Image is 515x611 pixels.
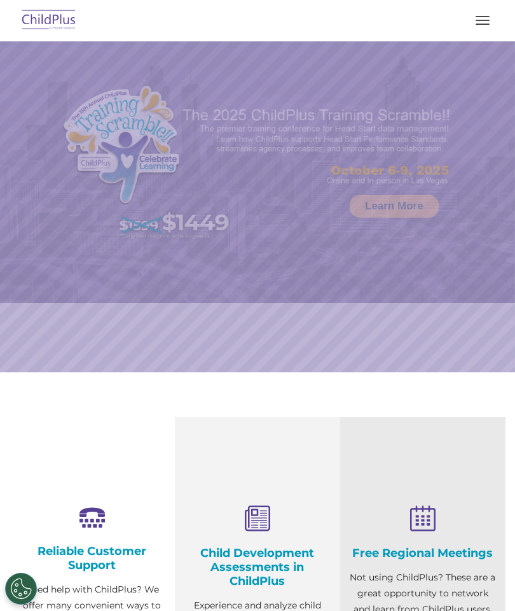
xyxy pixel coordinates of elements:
[184,546,331,588] h4: Child Development Assessments in ChildPlus
[19,6,79,36] img: ChildPlus by Procare Solutions
[19,544,165,572] h4: Reliable Customer Support
[5,573,37,605] button: Cookies Settings
[350,195,439,218] a: Learn More
[451,550,515,611] iframe: Chat Widget
[350,546,496,560] h4: Free Regional Meetings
